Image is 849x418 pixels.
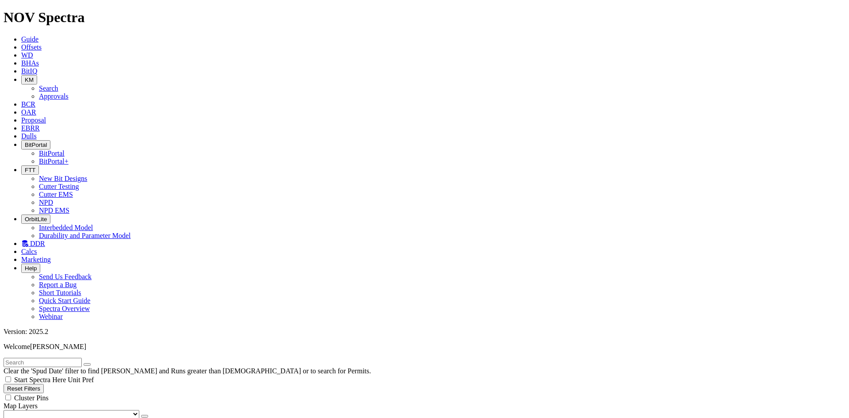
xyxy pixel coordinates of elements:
[4,9,845,26] h1: NOV Spectra
[21,75,37,84] button: KM
[14,394,49,402] span: Cluster Pins
[39,92,69,100] a: Approvals
[21,100,35,108] a: BCR
[21,59,39,67] a: BHAs
[30,343,86,350] span: [PERSON_NAME]
[21,67,37,75] a: BitIQ
[39,157,69,165] a: BitPortal+
[25,216,47,222] span: OrbitLite
[21,116,46,124] a: Proposal
[21,124,40,132] a: EBRR
[21,108,36,116] a: OAR
[4,358,82,367] input: Search
[39,183,79,190] a: Cutter Testing
[21,132,37,140] a: Dulls
[21,35,38,43] a: Guide
[4,384,44,393] button: Reset Filters
[4,343,845,351] p: Welcome
[39,199,53,206] a: NPD
[4,367,371,375] span: Clear the 'Spud Date' filter to find [PERSON_NAME] and Runs greater than [DEMOGRAPHIC_DATA] or to...
[25,167,35,173] span: FTT
[21,215,50,224] button: OrbitLite
[21,43,42,51] a: Offsets
[21,256,51,263] a: Marketing
[25,77,34,83] span: KM
[39,84,58,92] a: Search
[25,265,37,272] span: Help
[4,328,845,336] div: Version: 2025.2
[5,376,11,382] input: Start Spectra Here
[4,402,38,410] span: Map Layers
[39,191,73,198] a: Cutter EMS
[30,240,45,247] span: DDR
[21,51,33,59] a: WD
[39,305,90,312] a: Spectra Overview
[39,289,81,296] a: Short Tutorials
[39,224,93,231] a: Interbedded Model
[25,142,47,148] span: BitPortal
[21,165,39,175] button: FTT
[21,248,37,255] a: Calcs
[21,240,45,247] a: DDR
[39,313,63,320] a: Webinar
[39,175,87,182] a: New Bit Designs
[39,281,76,288] a: Report a Bug
[68,376,94,383] span: Unit Pref
[39,150,65,157] a: BitPortal
[39,297,90,304] a: Quick Start Guide
[39,207,69,214] a: NPD EMS
[14,376,66,383] span: Start Spectra Here
[21,140,50,150] button: BitPortal
[21,264,40,273] button: Help
[39,273,92,280] a: Send Us Feedback
[39,232,131,239] a: Durability and Parameter Model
